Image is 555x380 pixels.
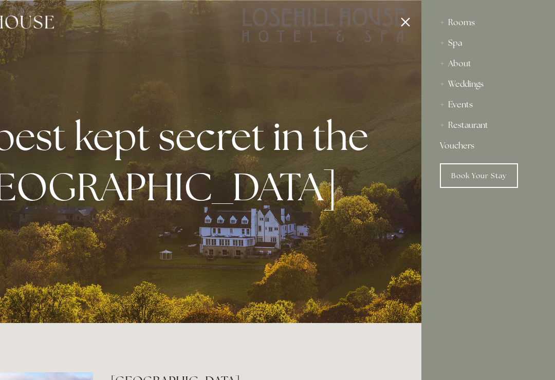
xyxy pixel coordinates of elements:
div: Events [440,94,536,115]
div: About [440,53,536,74]
a: Vouchers [440,136,536,156]
a: Book Your Stay [440,163,518,188]
div: Restaurant [440,115,536,136]
div: Spa [440,33,536,53]
div: Weddings [440,74,536,94]
div: Rooms [440,12,536,33]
